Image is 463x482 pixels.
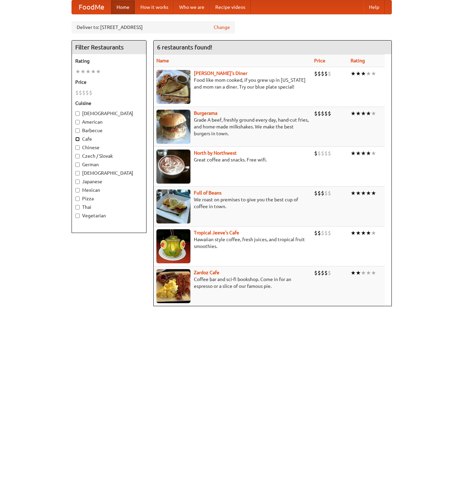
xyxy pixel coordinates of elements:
[156,236,309,250] p: Hawaiian style coffee, fresh juices, and tropical fruit smoothies.
[194,190,221,196] a: Full of Beans
[156,269,190,303] img: zardoz.jpg
[371,229,376,237] li: ★
[194,230,239,235] a: Tropical Jeeve's Cafe
[75,214,80,218] input: Vegetarian
[75,110,143,117] label: [DEMOGRAPHIC_DATA]
[75,111,80,116] input: [DEMOGRAPHIC_DATA]
[96,68,101,75] li: ★
[314,110,318,117] li: $
[314,58,325,63] a: Price
[318,229,321,237] li: $
[321,269,324,277] li: $
[351,110,356,117] li: ★
[321,150,324,157] li: $
[371,189,376,197] li: ★
[314,269,318,277] li: $
[75,178,143,185] label: Japanese
[194,150,237,156] a: North by Northwest
[91,68,96,75] li: ★
[366,229,371,237] li: ★
[356,269,361,277] li: ★
[356,189,361,197] li: ★
[156,70,190,104] img: sallys.jpg
[75,144,143,151] label: Chinese
[324,150,328,157] li: $
[75,161,143,168] label: German
[75,58,143,64] h5: Rating
[75,205,80,209] input: Thai
[366,70,371,77] li: ★
[194,110,217,116] a: Burgerama
[75,128,80,133] input: Barbecue
[356,70,361,77] li: ★
[364,0,385,14] a: Help
[75,119,143,125] label: American
[75,212,143,219] label: Vegetarian
[156,77,309,90] p: Food like mom cooked, if you grew up in [US_STATE] and mom ran a diner. Try our blue plate special!
[156,58,169,63] a: Name
[351,269,356,277] li: ★
[75,204,143,211] label: Thai
[75,136,143,142] label: Cafe
[135,0,174,14] a: How it works
[75,170,143,176] label: [DEMOGRAPHIC_DATA]
[75,127,143,134] label: Barbecue
[351,189,356,197] li: ★
[156,229,190,263] img: jeeves.jpg
[156,110,190,144] img: burgerama.jpg
[324,189,328,197] li: $
[366,150,371,157] li: ★
[328,269,331,277] li: $
[318,189,321,197] li: $
[328,70,331,77] li: $
[351,70,356,77] li: ★
[371,269,376,277] li: ★
[321,229,324,237] li: $
[366,189,371,197] li: ★
[361,150,366,157] li: ★
[361,229,366,237] li: ★
[75,195,143,202] label: Pizza
[75,187,143,193] label: Mexican
[324,229,328,237] li: $
[72,0,111,14] a: FoodMe
[80,68,86,75] li: ★
[356,150,361,157] li: ★
[371,70,376,77] li: ★
[328,150,331,157] li: $
[356,229,361,237] li: ★
[156,150,190,184] img: north.jpg
[356,110,361,117] li: ★
[75,171,80,175] input: [DEMOGRAPHIC_DATA]
[75,68,80,75] li: ★
[371,150,376,157] li: ★
[194,71,247,76] a: [PERSON_NAME]'s Diner
[214,24,230,31] a: Change
[75,197,80,201] input: Pizza
[156,276,309,290] p: Coffee bar and sci-fi bookshop. Come in for an espresso or a slice of our famous pie.
[75,89,79,96] li: $
[75,79,143,85] h5: Price
[156,156,309,163] p: Great coffee and snacks. Free wifi.
[174,0,210,14] a: Who we are
[79,89,82,96] li: $
[75,100,143,107] h5: Cuisine
[324,110,328,117] li: $
[89,89,92,96] li: $
[75,188,80,192] input: Mexican
[361,189,366,197] li: ★
[75,120,80,124] input: American
[75,154,80,158] input: Czech / Slovak
[371,110,376,117] li: ★
[351,229,356,237] li: ★
[314,150,318,157] li: $
[75,145,80,150] input: Chinese
[318,150,321,157] li: $
[157,44,212,50] ng-pluralize: 6 restaurants found!
[86,68,91,75] li: ★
